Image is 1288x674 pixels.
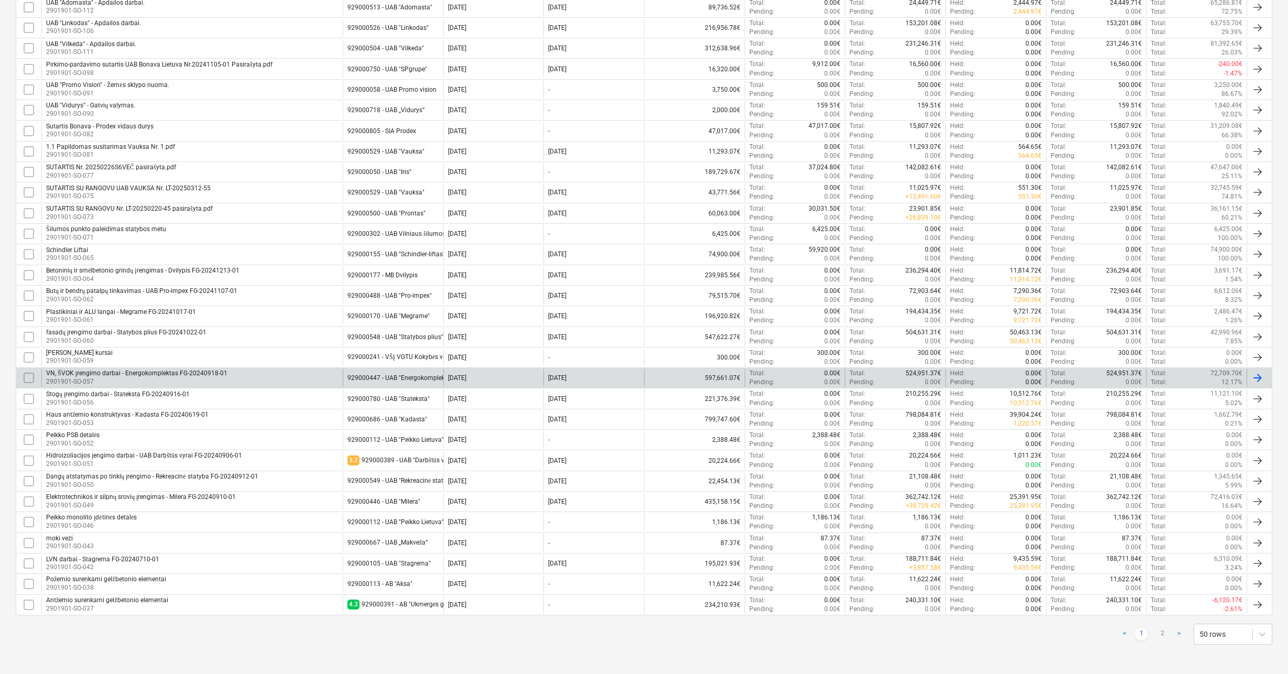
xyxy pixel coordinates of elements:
[925,110,941,119] p: 0.00€
[1106,163,1142,172] p: 142,082.61€
[46,61,272,69] div: Pirkimo-pardavimo sutartis UAB Bonava Lietuva Nr.20241105-01 Pasirašyta.pdf
[1051,131,1076,140] p: Pending :
[46,171,176,180] p: 2901901-SO-077
[46,19,141,27] div: UAB "Linkodas" - Apdailos darbai.
[644,410,745,428] div: 799,747.60€
[1126,28,1142,37] p: 0.00€
[950,131,975,140] p: Pending :
[1151,7,1166,16] p: Total :
[1018,151,1042,160] p: 564.65€
[1051,81,1066,90] p: Total :
[1126,131,1142,140] p: 0.00€
[46,89,169,98] p: 2901901-SO-091
[548,210,566,217] div: [DATE]
[1221,172,1242,181] p: 25.11%
[1210,204,1242,213] p: 36,161.15€
[644,245,745,263] div: 74,900.00€
[1013,7,1042,16] p: 2,444.97€
[1151,69,1166,78] p: Total :
[448,148,466,155] div: [DATE]
[1110,143,1142,151] p: 11,293.07€
[644,555,745,572] div: 195,021.93€
[1025,39,1042,48] p: 0.00€
[849,122,865,131] p: Total :
[347,127,416,135] div: 929000805 - SIA Prodex
[749,151,774,160] p: Pending :
[749,81,765,90] p: Total :
[46,48,136,57] p: 2901901-SO-111
[644,225,745,243] div: 6,425.00€
[448,189,466,196] div: [DATE]
[644,596,745,614] div: 234,210.93€
[548,4,566,11] div: [DATE]
[1118,81,1142,90] p: 500.00€
[1151,172,1166,181] p: Total :
[849,39,865,48] p: Total :
[347,66,427,73] div: 929000750 - UAB "SPgrupe"
[925,28,941,37] p: 0.00€
[1025,172,1042,181] p: 0.00€
[1051,110,1076,119] p: Pending :
[347,210,425,217] div: 929000500 - UAB "Prontas"
[918,81,941,90] p: 500.00€
[644,39,745,57] div: 312,638.96€
[1025,101,1042,110] p: 0.00€
[1051,69,1076,78] p: Pending :
[1221,131,1242,140] p: 66.38%
[1051,183,1066,192] p: Total :
[1051,19,1066,28] p: Total :
[1051,151,1076,160] p: Pending :
[824,19,841,28] p: 0.00€
[1225,151,1242,160] p: 0.00%
[644,204,745,222] div: 60,063.00€
[749,28,774,37] p: Pending :
[749,131,774,140] p: Pending :
[644,369,745,387] div: 597,661.07€
[1126,192,1142,201] p: 0.00€
[1051,122,1066,131] p: Total :
[46,123,154,130] div: Sutartis Bonava - Prodex vidaus durys
[849,192,875,201] p: Pending :
[1110,60,1142,69] p: 16,560.00€
[824,183,841,192] p: 0.00€
[849,172,875,181] p: Pending :
[1151,48,1166,57] p: Total :
[644,451,745,469] div: 20,224.66€
[548,45,566,52] div: [DATE]
[1151,183,1166,192] p: Total :
[1025,163,1042,172] p: 0.00€
[1051,90,1076,99] p: Pending :
[1151,28,1166,37] p: Total :
[347,168,411,176] div: 929000050 - UAB "Iris"
[1214,101,1242,110] p: 1,840.49€
[46,102,135,110] div: UAB "Vidurys" - Gatvių valymas.
[849,60,865,69] p: Total :
[950,60,965,69] p: Held :
[950,110,975,119] p: Pending :
[1151,60,1166,69] p: Total :
[46,27,141,36] p: 2901901-SO-106
[46,6,145,15] p: 2901901-SO-112
[925,151,941,160] p: 0.00€
[548,189,566,196] div: [DATE]
[909,60,941,69] p: 16,560.00€
[905,192,941,201] p: + 12,491.60€
[1025,28,1042,37] p: 0.00€
[905,163,941,172] p: 142,082.61€
[46,110,135,118] p: 2901901-SO-090
[749,39,765,48] p: Total :
[925,90,941,99] p: 0.00€
[918,101,941,110] p: 159.51€
[644,575,745,593] div: 11,622.24€
[1221,7,1242,16] p: 72.75%
[749,69,774,78] p: Pending :
[1051,163,1066,172] p: Total :
[909,183,941,192] p: 11,025.97€
[1210,183,1242,192] p: 32,745.59€
[1126,48,1142,57] p: 0.00€
[817,101,841,110] p: 159.51€
[849,101,865,110] p: Total :
[1051,172,1076,181] p: Pending :
[347,45,424,52] div: 929000504 - UAB "Vilkeda"
[849,48,875,57] p: Pending :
